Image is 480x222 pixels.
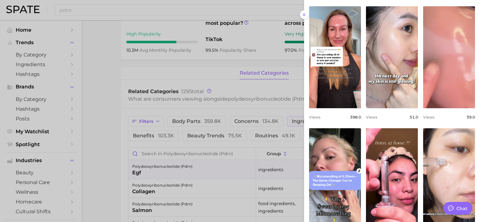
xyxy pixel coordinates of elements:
[466,115,475,119] span: 39.0
[309,115,320,119] span: Views
[423,115,434,119] span: Views
[410,115,418,119] span: 51.0
[350,115,361,119] span: 398.0
[366,115,377,119] span: Views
